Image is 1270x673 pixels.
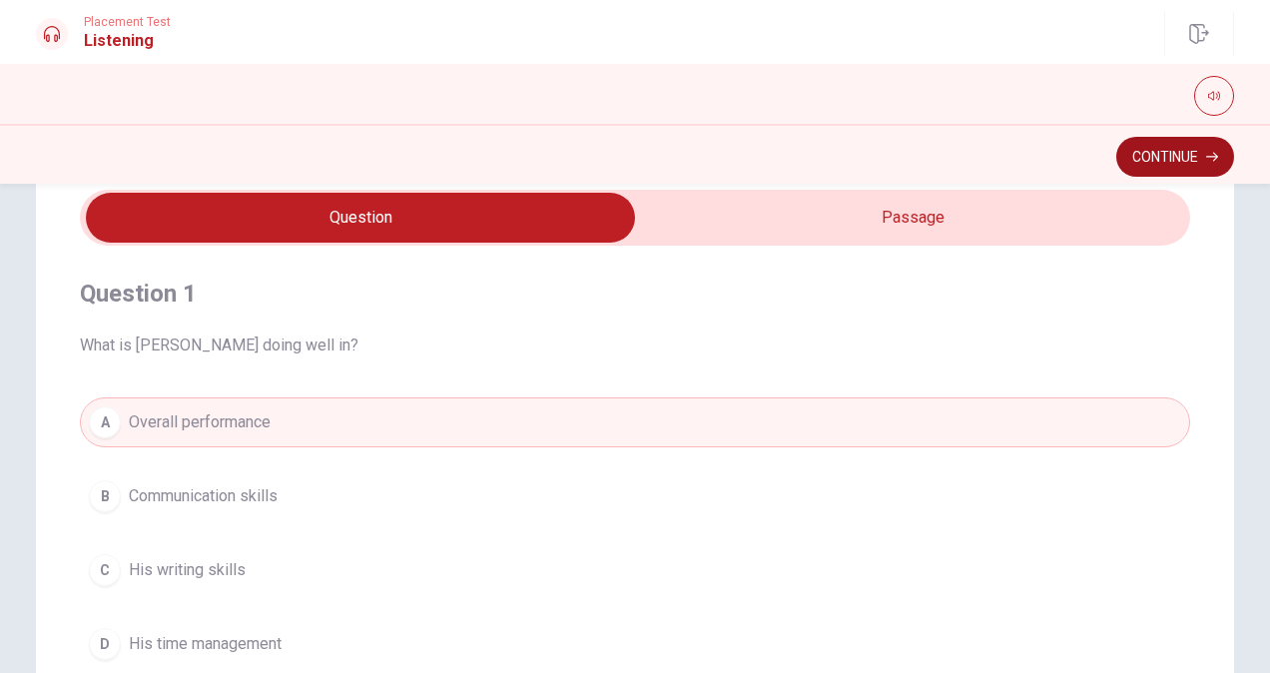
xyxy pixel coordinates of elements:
button: AOverall performance [80,397,1190,447]
span: His time management [129,632,282,656]
h4: Question 1 [80,278,1190,310]
div: B [89,480,121,512]
div: C [89,554,121,586]
button: DHis time management [80,619,1190,669]
span: Placement Test [84,15,171,29]
h1: Listening [84,29,171,53]
span: What is [PERSON_NAME] doing well in? [80,334,1190,357]
span: His writing skills [129,558,246,582]
div: A [89,406,121,438]
div: D [89,628,121,660]
span: Communication skills [129,484,278,508]
span: Overall performance [129,410,271,434]
button: BCommunication skills [80,471,1190,521]
button: Continue [1116,137,1234,177]
button: CHis writing skills [80,545,1190,595]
